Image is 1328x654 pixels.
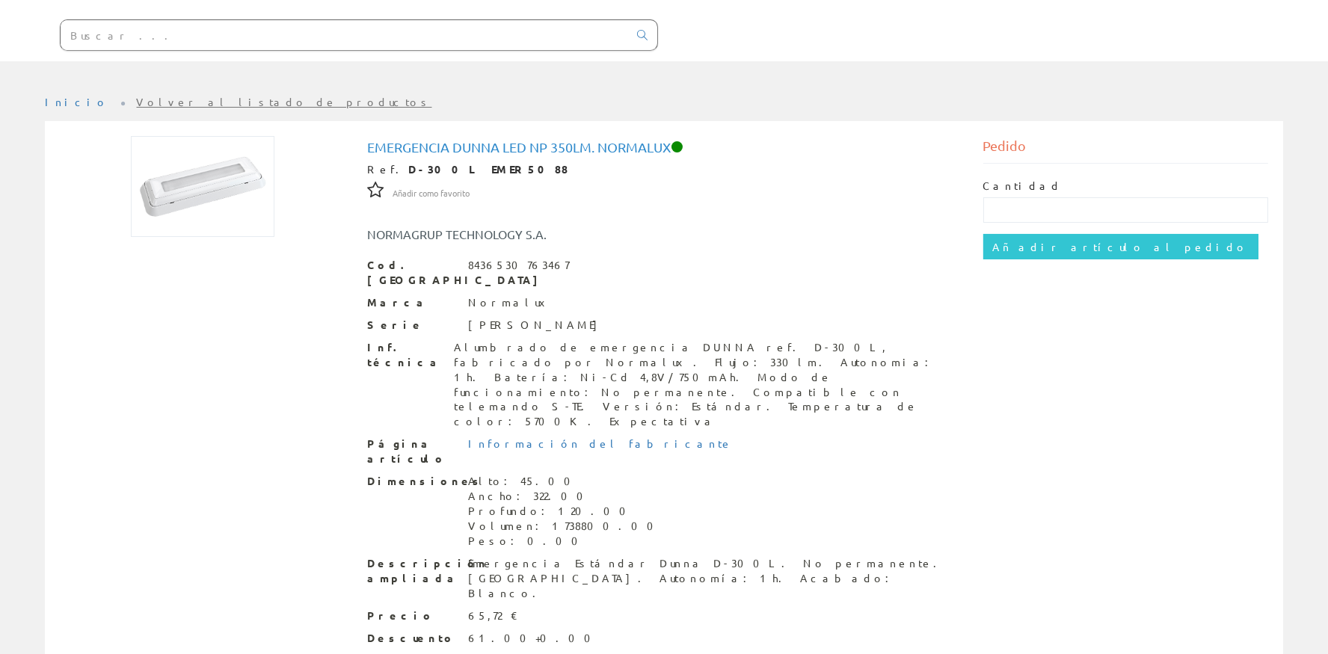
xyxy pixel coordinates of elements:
[469,608,519,623] div: 65,72 €
[368,140,961,155] h1: Emergencia Dunna Led Np 350lm. Normalux
[469,631,600,646] div: 61.00+0.00
[357,226,716,243] div: NORMAGRUP TECHNOLOGY S.A.
[469,436,734,450] a: Información del fabricante
[469,489,663,504] div: Ancho: 322.00
[469,258,570,273] div: 8436530763467
[368,318,458,333] span: Serie
[368,474,458,489] span: Dimensiones
[469,318,606,333] div: [PERSON_NAME]
[469,474,663,489] div: Alto: 45.00
[368,631,458,646] span: Descuento
[469,519,663,534] div: Volumen: 1738800.00
[455,340,961,430] div: Alumbrado de emergencia DUNNA ref. D-300L, fabricado por Normalux. Flujo: 330lm. Autonomia: 1h. B...
[368,608,458,623] span: Precio
[983,234,1258,259] input: Añadir artículo al pedido
[368,340,443,370] span: Inf. técnica
[409,162,569,176] strong: D-300L EMER5088
[61,20,628,50] input: Buscar ...
[368,162,961,177] div: Ref.
[137,95,432,108] a: Volver al listado de productos
[368,436,458,466] span: Página artículo
[469,534,663,549] div: Peso: 0.00
[469,504,663,519] div: Profundo: 120.00
[368,556,458,586] span: Descripción ampliada
[983,136,1269,164] div: Pedido
[393,185,470,199] a: Añadir como favorito
[393,188,470,200] span: Añadir como favorito
[368,258,458,288] span: Cod. [GEOGRAPHIC_DATA]
[45,95,108,108] a: Inicio
[469,295,556,310] div: Normalux
[469,556,961,601] div: Emergencia Estándar Dunna D-300L. No permanente. [GEOGRAPHIC_DATA]. Autonomía: 1h. Acabado: Blanco.
[983,179,1063,194] label: Cantidad
[368,295,458,310] span: Marca
[131,136,274,237] img: Foto artículo Emergencia Dunna Led Np 350lm. Normalux (192x135.46566321731)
